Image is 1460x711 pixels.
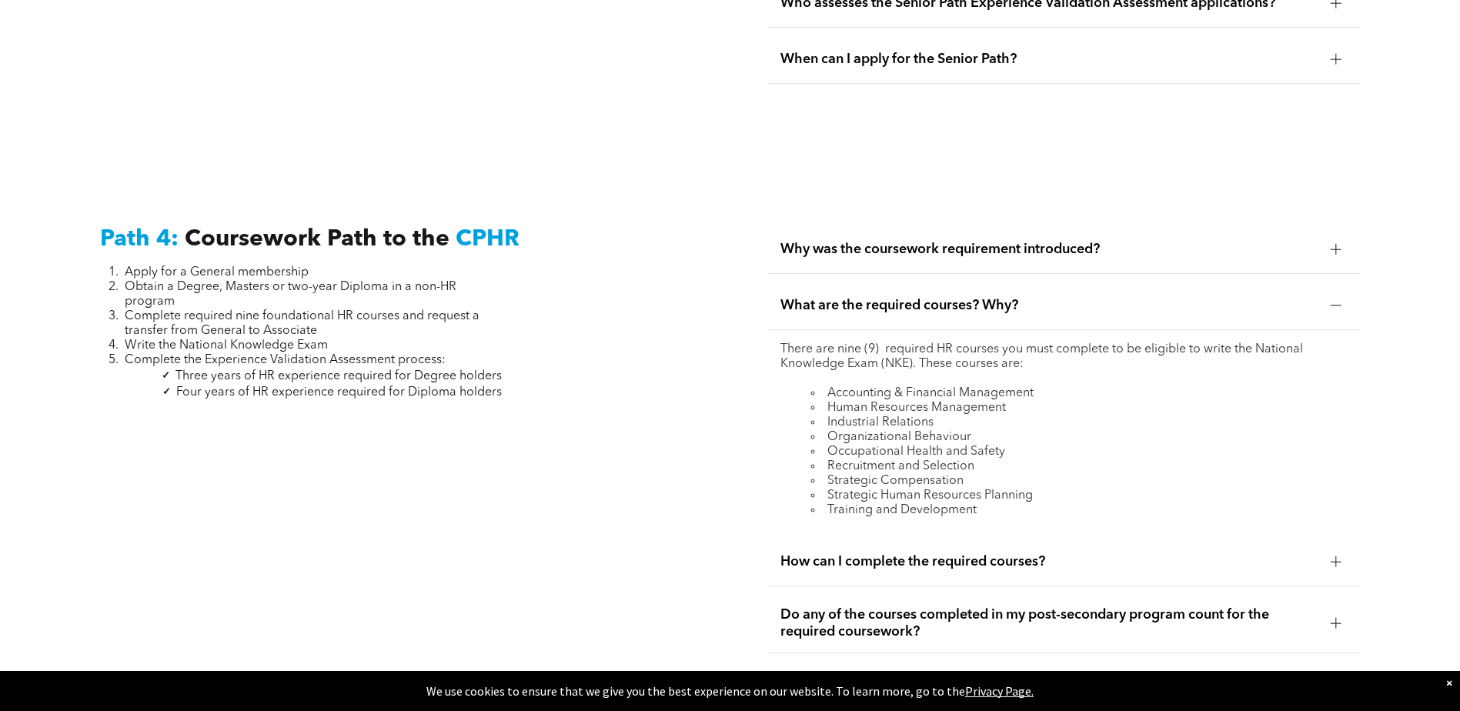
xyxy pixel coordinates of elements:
li: Accounting & Financial Management [811,386,1348,401]
span: Obtain a Degree, Masters or two-year Diploma in a non-HR program [125,281,456,308]
p: There are nine (9) required HR courses you must complete to be eligible to write the National Kno... [780,342,1348,372]
li: Strategic Compensation [811,474,1348,489]
li: Recruitment and Selection [811,459,1348,474]
span: Path 4: [100,228,179,251]
span: Three years of HR experience required for Degree holders [175,370,502,382]
span: Do any of the courses completed in my post-secondary program count for the required coursework? [780,606,1318,640]
div: Dismiss notification [1446,675,1452,690]
li: Training and Development [811,503,1348,518]
span: CPHR [456,228,520,251]
span: Complete required nine foundational HR courses and request a transfer from General to Associate [125,310,479,337]
li: Occupational Health and Safety [811,445,1348,459]
a: Privacy Page. [965,683,1034,699]
span: Write the National Knowledge Exam [125,339,328,352]
span: Complete the Experience Validation Assessment process: [125,354,446,366]
span: What are the required courses? Why? [780,297,1318,314]
span: Apply for a General membership [125,266,309,279]
span: How can I complete the required courses? [780,553,1318,570]
span: Coursework Path to the [185,228,449,251]
li: Strategic Human Resources Planning [811,489,1348,503]
li: Human Resources Management [811,401,1348,416]
span: When can I apply for the Senior Path? [780,51,1318,68]
li: Industrial Relations [811,416,1348,430]
li: Organizational Behaviour [811,430,1348,445]
span: Why was the coursework requirement introduced? [780,241,1318,258]
span: Four years of HR experience required for Diploma holders [176,386,502,399]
